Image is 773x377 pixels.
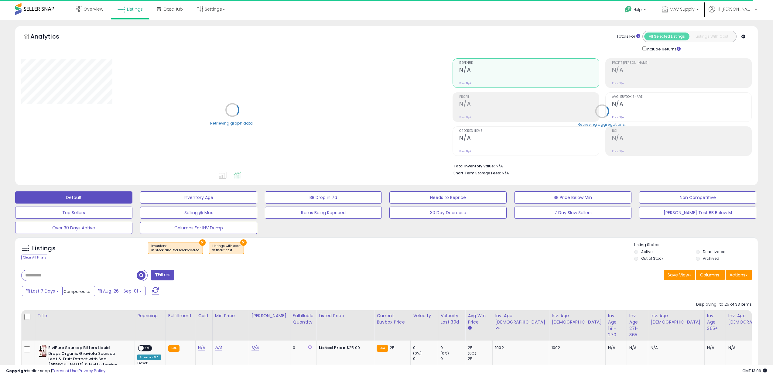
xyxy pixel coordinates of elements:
[265,191,382,204] button: BB Drop in 7d
[440,313,463,325] div: Velocity Last 30d
[634,242,758,248] p: Listing States:
[39,345,47,357] img: 51kUkOs9OzL._SL40_.jpg
[140,222,257,234] button: Columns For INV Dump
[21,255,48,260] div: Clear All Filters
[440,345,465,351] div: 0
[634,7,642,12] span: Help
[140,191,257,204] button: Inventory Age
[293,345,312,351] div: 0
[700,272,719,278] span: Columns
[215,313,246,319] div: Min Price
[707,313,723,332] div: Inv. Age 365+
[726,270,752,280] button: Actions
[639,207,756,219] button: [PERSON_NAME] Test BB Below M
[696,270,725,280] button: Columns
[709,6,757,20] a: Hi [PERSON_NAME]
[639,191,756,204] button: Non Competitive
[624,5,632,13] i: Get Help
[198,345,205,351] a: N/A
[30,32,71,42] h5: Analytics
[413,356,438,362] div: 0
[696,302,752,307] div: Displaying 1 to 25 of 33 items
[440,356,465,362] div: 0
[210,120,255,126] div: Retrieving graph data..
[629,313,645,338] div: Inv. Age 271-365
[641,256,663,261] label: Out of Stock
[389,207,507,219] button: 30 Day Decrease
[495,345,544,351] div: 1002
[413,313,435,319] div: Velocity
[552,345,601,351] div: 1002
[514,191,631,204] button: BB Price Below Min
[468,351,476,356] small: (0%)
[389,191,507,204] button: Needs to Reprice
[468,313,490,325] div: Avg Win Price
[240,239,247,246] button: ×
[15,191,132,204] button: Default
[651,345,700,351] div: N/A
[468,345,492,351] div: 25
[32,244,56,253] h5: Listings
[319,345,347,351] b: Listed Price:
[319,313,371,319] div: Listed Price
[377,313,408,325] div: Current Buybox Price
[63,289,91,294] span: Compared to:
[468,356,492,362] div: 25
[15,207,132,219] button: Top Sellers
[168,313,193,319] div: Fulfillment
[127,6,143,12] span: Listings
[413,345,438,351] div: 0
[638,45,688,52] div: Include Returns
[703,256,719,261] label: Archived
[151,270,174,280] button: Filters
[251,313,288,319] div: [PERSON_NAME]
[251,345,259,351] a: N/A
[37,313,132,319] div: Title
[319,345,369,351] div: $25.00
[199,239,206,246] button: ×
[664,270,695,280] button: Save View
[212,244,241,253] span: Listings with cost :
[6,368,105,374] div: seller snap | |
[168,345,180,352] small: FBA
[742,368,767,374] span: 2025-09-9 13:06 GMT
[703,249,726,254] label: Deactivated
[151,244,200,253] span: Inventory :
[164,6,183,12] span: DataHub
[440,351,449,356] small: (0%)
[140,207,257,219] button: Selling @ Max
[215,345,222,351] a: N/A
[617,34,640,39] div: Totals For
[641,249,652,254] label: Active
[293,313,314,325] div: Fulfillable Quantity
[717,6,753,12] span: Hi [PERSON_NAME]
[22,286,63,296] button: Last 7 Days
[94,286,145,296] button: Aug-26 - Sep-01
[137,361,161,375] div: Preset:
[79,368,105,374] a: Privacy Policy
[137,313,163,319] div: Repricing
[608,313,624,338] div: Inv. Age 181-270
[84,6,103,12] span: Overview
[413,351,422,356] small: (0%)
[212,248,241,252] div: without cost
[670,6,695,12] span: MAV Supply
[468,325,471,331] small: Avg Win Price.
[6,368,28,374] strong: Copyright
[15,222,132,234] button: Over 30 Days Active
[377,345,388,352] small: FBA
[651,313,702,325] div: Inv. Age [DEMOGRAPHIC_DATA]
[495,313,546,325] div: Inv. Age [DEMOGRAPHIC_DATA]
[390,345,395,351] span: 25
[644,33,689,40] button: All Selected Listings
[137,355,161,360] div: Amazon AI *
[103,288,138,294] span: Aug-26 - Sep-01
[52,368,78,374] a: Terms of Use
[608,345,622,351] div: N/A
[514,207,631,219] button: 7 Day Slow Sellers
[198,313,210,319] div: Cost
[578,122,627,127] div: Retrieving aggregations..
[629,345,643,351] div: N/A
[689,33,734,40] button: Listings With Cost
[707,345,721,351] div: N/A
